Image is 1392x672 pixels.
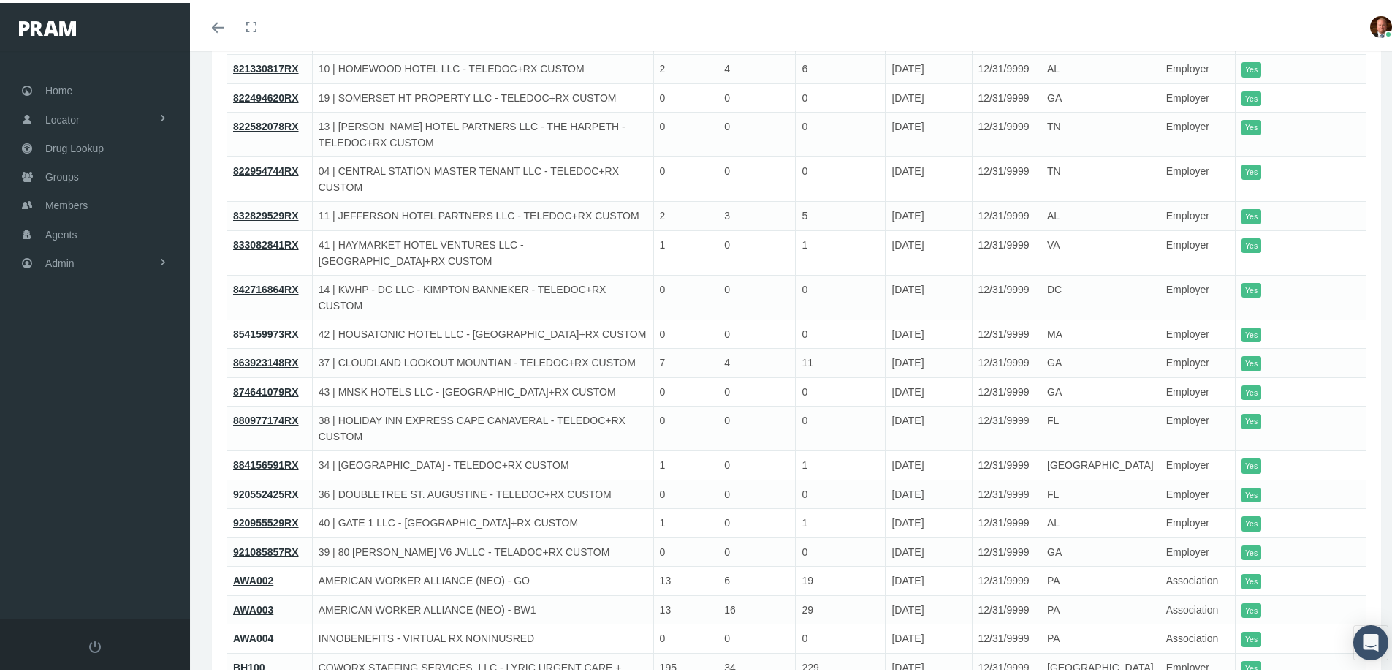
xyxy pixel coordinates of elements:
itemstyle: Yes [1241,353,1261,369]
td: FL [1041,477,1160,506]
a: 822954744RX [233,162,299,174]
td: 0 [718,272,796,317]
td: AMERICAN WORKER ALLIANCE (NEO) - BW1 [312,592,653,622]
td: 39 | 80 [PERSON_NAME] V6 JVLLC - TELADOC+RX CUSTOM [312,535,653,564]
td: 0 [718,477,796,506]
span: Locator [45,103,80,131]
td: FL [1041,404,1160,448]
td: AL [1041,52,1160,81]
td: 6 [796,52,886,81]
td: 0 [718,154,796,199]
td: 0 [718,506,796,535]
td: 0 [718,404,796,448]
td: 12/31/9999 [972,374,1041,404]
td: 0 [653,80,718,110]
td: Association [1160,592,1235,622]
td: 13 [653,592,718,622]
td: Employer [1160,535,1235,564]
a: 842716864RX [233,281,299,292]
itemstyle: Yes [1241,325,1261,340]
td: [DATE] [886,52,972,81]
itemstyle: Yes [1241,543,1261,558]
td: [DATE] [886,564,972,593]
td: 0 [796,622,886,651]
td: DC [1041,272,1160,317]
a: 884156591RX [233,456,299,468]
td: 11 | JEFFERSON HOTEL PARTNERS LLC - TELEDOC+RX CUSTOM [312,199,653,228]
td: Employer [1160,52,1235,81]
span: Members [45,189,88,216]
td: 0 [796,374,886,404]
td: 38 | HOLIDAY INN EXPRESS CAPE CANAVERAL - TELEDOC+RX CUSTOM [312,404,653,448]
a: AWA004 [233,630,273,641]
td: 13 [653,564,718,593]
itemstyle: Yes [1241,600,1261,616]
itemstyle: Yes [1241,235,1261,251]
a: 821330817RX [233,60,299,72]
td: 1 [653,506,718,535]
td: Employer [1160,506,1235,535]
itemstyle: Yes [1241,485,1261,500]
itemstyle: Yes [1241,411,1261,426]
a: 921085857RX [233,543,299,555]
td: [DATE] [886,374,972,404]
td: 0 [653,317,718,346]
img: S_Profile_Picture_693.jpg [1370,13,1392,35]
a: 822582078RX [233,118,299,129]
a: 880977174RX [233,412,299,423]
td: 4 [718,346,796,375]
td: 29 [796,592,886,622]
td: 7 [653,346,718,375]
td: 0 [653,154,718,199]
td: 41 | HAYMARKET HOTEL VENTURES LLC - [GEOGRAPHIC_DATA]+RX CUSTOM [312,227,653,272]
td: [DATE] [886,592,972,622]
itemstyle: Yes [1241,162,1261,177]
td: 0 [718,448,796,477]
td: MA [1041,317,1160,346]
a: 863923148RX [233,354,299,366]
td: 13 | [PERSON_NAME] HOTEL PARTNERS LLC - THE HARPETH - TELEDOC+RX CUSTOM [312,110,653,154]
itemstyle: Yes [1241,629,1261,644]
td: 04 | CENTRAL STATION MASTER TENANT LLC - TELEDOC+RX CUSTOM [312,154,653,199]
td: 0 [653,477,718,506]
td: [DATE] [886,346,972,375]
td: 42 | HOUSATONIC HOTEL LLC - [GEOGRAPHIC_DATA]+RX CUSTOM [312,317,653,346]
td: INNOBENEFITS - VIRTUAL RX NONINUSRED [312,622,653,651]
a: 832829529RX [233,207,299,219]
itemstyle: Yes [1241,117,1261,132]
td: 0 [653,535,718,564]
td: 3 [718,199,796,228]
td: 40 | GATE 1 LLC - [GEOGRAPHIC_DATA]+RX CUSTOM [312,506,653,535]
td: 1 [653,227,718,272]
td: Association [1160,622,1235,651]
td: Employer [1160,272,1235,317]
td: Employer [1160,110,1235,154]
td: GA [1041,535,1160,564]
td: [DATE] [886,535,972,564]
td: 12/31/9999 [972,564,1041,593]
itemstyle: Yes [1241,59,1261,75]
td: Employer [1160,448,1235,477]
a: 822494620RX [233,89,299,101]
td: 0 [653,404,718,448]
td: [DATE] [886,448,972,477]
td: 0 [796,535,886,564]
td: 12/31/9999 [972,199,1041,228]
a: BH100 [233,659,265,671]
td: 0 [796,154,886,199]
td: 36 | DOUBLETREE ST. AUGUSTINE - TELEDOC+RX CUSTOM [312,477,653,506]
td: 37 | CLOUDLAND LOOKOUT MOUNTIAN - TELEDOC+RX CUSTOM [312,346,653,375]
td: 0 [796,317,886,346]
a: 874641079RX [233,383,299,395]
td: [DATE] [886,227,972,272]
td: 0 [796,272,886,317]
td: [DATE] [886,506,972,535]
itemstyle: Yes [1241,571,1261,586]
td: 43 | MNSK HOTELS LLC - [GEOGRAPHIC_DATA]+RX CUSTOM [312,374,653,404]
td: Employer [1160,346,1235,375]
td: Employer [1160,154,1235,199]
td: VA [1041,227,1160,272]
td: 0 [796,477,886,506]
td: 1 [796,448,886,477]
td: 1 [796,227,886,272]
